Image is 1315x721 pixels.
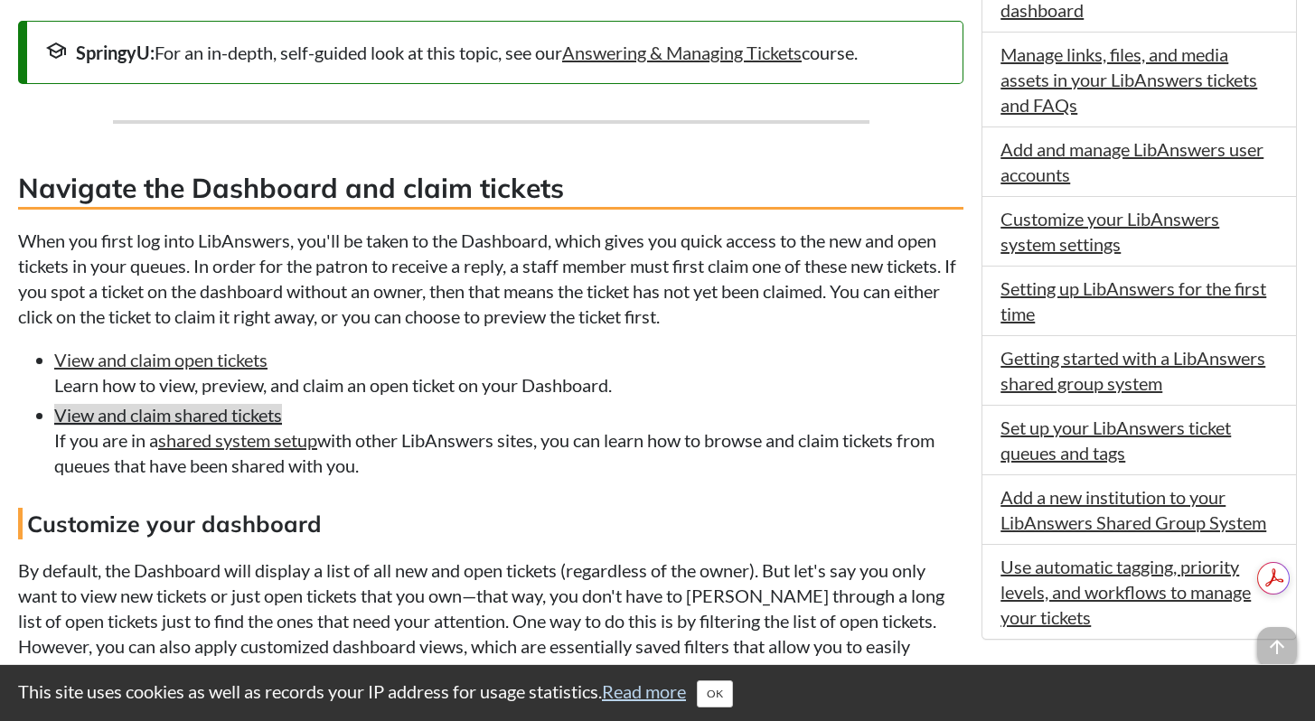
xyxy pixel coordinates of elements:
li: If you are in a with other LibAnswers sites, you can learn how to browse and claim tickets from q... [54,402,963,478]
strong: SpringyU: [76,42,155,63]
a: Manage links, files, and media assets in your LibAnswers tickets and FAQs [1000,43,1257,116]
a: shared system setup [158,429,317,451]
p: ​By default, the Dashboard will display a list of all new and open tickets (regardless of the own... [18,557,963,709]
button: Close [697,680,733,707]
a: Getting started with a LibAnswers shared group system [1000,347,1265,394]
a: Add and manage LibAnswers user accounts [1000,138,1263,185]
li: Learn how to view, preview, and claim an open ticket on your Dashboard. [54,347,963,398]
a: Use automatic tagging, priority levels, and workflows to manage your tickets [1000,556,1251,628]
p: When you first log into LibAnswers, you'll be taken to the Dashboard, which gives you quick acces... [18,228,963,329]
span: arrow_upward [1257,627,1297,667]
a: View and claim open tickets [54,349,268,370]
a: Set up your LibAnswers ticket queues and tags [1000,417,1231,463]
a: Read more [602,680,686,702]
div: For an in-depth, self-guided look at this topic, see our course. [45,40,944,65]
h4: Customize your dashboard [18,508,963,539]
a: Answering & Managing Tickets [562,42,802,63]
span: school [45,40,67,61]
h3: Navigate the Dashboard and claim tickets [18,169,963,210]
a: Add a new institution to your LibAnswers Shared Group System [1000,486,1266,533]
a: arrow_upward [1257,629,1297,651]
a: Setting up LibAnswers for the first time [1000,277,1266,324]
a: View and claim shared tickets [54,404,282,426]
a: Customize your LibAnswers system settings [1000,208,1219,255]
